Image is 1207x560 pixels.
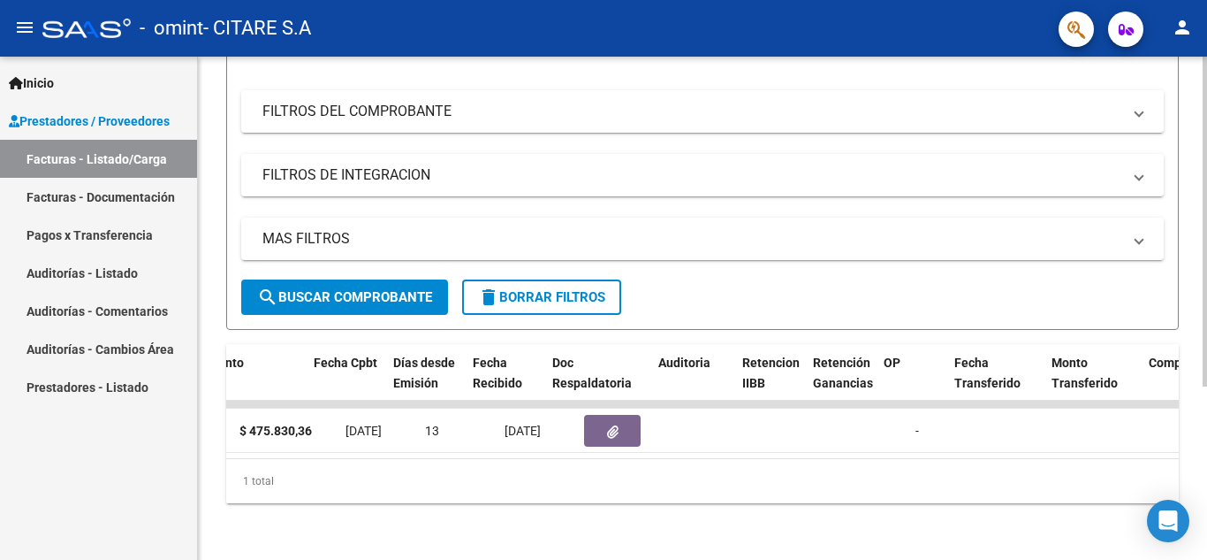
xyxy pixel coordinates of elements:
[262,165,1121,185] mat-panel-title: FILTROS DE INTEGRACION
[425,424,439,438] span: 13
[478,287,499,308] mat-icon: delete
[9,111,170,131] span: Prestadores / Proveedores
[806,344,877,422] datatable-header-cell: Retención Ganancias
[651,344,735,422] datatable-header-cell: Auditoria
[658,356,710,370] span: Auditoria
[241,280,448,315] button: Buscar Comprobante
[505,424,541,438] span: [DATE]
[14,17,35,38] mat-icon: menu
[1044,344,1142,422] datatable-header-cell: Monto Transferido
[241,154,1164,196] mat-expansion-panel-header: FILTROS DE INTEGRACION
[1051,356,1118,390] span: Monto Transferido
[241,90,1164,133] mat-expansion-panel-header: FILTROS DEL COMPROBANTE
[262,102,1121,121] mat-panel-title: FILTROS DEL COMPROBANTE
[239,424,312,438] strong: $ 475.830,36
[466,344,545,422] datatable-header-cell: Fecha Recibido
[203,9,311,48] span: - CITARE S.A
[345,424,382,438] span: [DATE]
[241,218,1164,260] mat-expansion-panel-header: MAS FILTROS
[257,289,432,305] span: Buscar Comprobante
[201,344,307,422] datatable-header-cell: Monto
[545,344,651,422] datatable-header-cell: Doc Respaldatoria
[947,344,1044,422] datatable-header-cell: Fecha Transferido
[226,459,1179,503] div: 1 total
[386,344,466,422] datatable-header-cell: Días desde Emisión
[877,344,947,422] datatable-header-cell: OP
[552,356,632,390] span: Doc Respaldatoria
[742,356,800,390] span: Retencion IIBB
[1172,17,1193,38] mat-icon: person
[884,356,900,370] span: OP
[478,289,605,305] span: Borrar Filtros
[307,344,386,422] datatable-header-cell: Fecha Cpbt
[314,356,377,370] span: Fecha Cpbt
[393,356,455,390] span: Días desde Emisión
[813,356,873,390] span: Retención Ganancias
[208,356,244,370] span: Monto
[257,287,278,308] mat-icon: search
[735,344,806,422] datatable-header-cell: Retencion IIBB
[262,229,1121,249] mat-panel-title: MAS FILTROS
[473,356,522,390] span: Fecha Recibido
[140,9,203,48] span: - omint
[1147,500,1189,542] div: Open Intercom Messenger
[9,73,54,93] span: Inicio
[954,356,1021,390] span: Fecha Transferido
[915,424,919,438] span: -
[462,280,621,315] button: Borrar Filtros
